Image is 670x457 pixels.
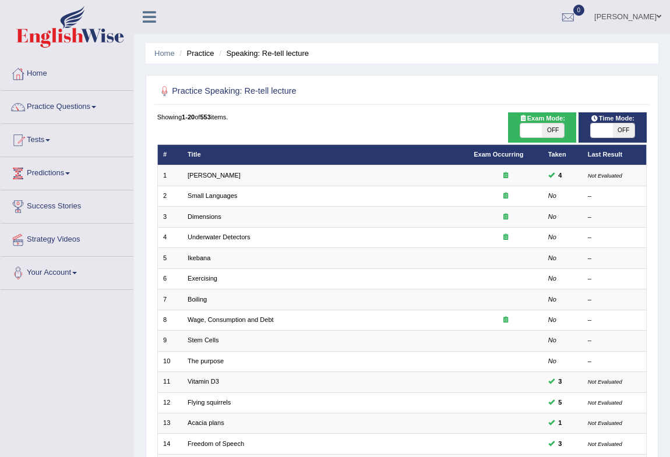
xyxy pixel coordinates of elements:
a: Underwater Detectors [188,233,250,240]
li: Practice [177,48,214,59]
a: Tests [1,124,133,153]
span: 0 [573,5,585,16]
a: Small Languages [188,192,237,199]
th: Taken [542,144,582,165]
div: – [588,295,641,304]
div: – [588,254,641,263]
a: Your Account [1,257,133,286]
div: – [588,357,641,366]
em: No [548,192,556,199]
a: Predictions [1,157,133,186]
small: Not Evaluated [588,399,622,406]
small: Not Evaluated [588,172,622,179]
span: You can still take this question [555,418,566,428]
a: Practice Questions [1,91,133,120]
span: Exam Mode: [515,114,569,124]
div: – [588,336,641,345]
a: Stem Cells [188,336,218,343]
a: Freedom of Speech [188,440,244,447]
td: 14 [157,434,182,454]
a: Strategy Videos [1,224,133,253]
b: 553 [200,114,210,121]
td: 6 [157,268,182,289]
div: Exam occurring question [474,212,537,222]
span: You can still take this question [555,398,566,408]
th: Title [182,144,468,165]
div: – [588,192,641,201]
div: – [588,316,641,325]
span: OFF [542,123,563,137]
th: # [157,144,182,165]
small: Not Evaluated [588,441,622,447]
td: 7 [157,289,182,310]
span: OFF [613,123,634,137]
span: You can still take this question [555,439,566,449]
a: Vitamin D3 [188,378,219,385]
a: Exam Occurring [474,151,523,158]
b: 1-20 [182,114,195,121]
div: Show exams occurring in exams [508,112,577,143]
a: Home [154,49,175,58]
td: 9 [157,331,182,351]
th: Last Result [582,144,647,165]
div: – [588,233,641,242]
td: 3 [157,207,182,227]
li: Speaking: Re-tell lecture [216,48,309,59]
div: Exam occurring question [474,316,537,325]
div: Exam occurring question [474,233,537,242]
em: No [548,233,556,240]
em: No [548,316,556,323]
a: Boiling [188,296,207,303]
a: [PERSON_NAME] [188,172,241,179]
td: 1 [157,165,182,186]
td: 5 [157,248,182,268]
em: No [548,213,556,220]
td: 10 [157,351,182,371]
td: 8 [157,310,182,330]
a: Home [1,58,133,87]
div: Exam occurring question [474,192,537,201]
em: No [548,336,556,343]
div: – [588,274,641,284]
em: No [548,275,556,282]
td: 12 [157,392,182,413]
em: No [548,357,556,364]
span: Time Mode: [587,114,638,124]
a: Acacia plans [188,419,224,426]
em: No [548,254,556,261]
h2: Practice Speaking: Re-tell lecture [157,84,461,99]
a: Success Stories [1,190,133,219]
span: You can still take this question [555,377,566,387]
a: Ikebana [188,254,210,261]
a: Dimensions [188,213,221,220]
a: The purpose [188,357,224,364]
em: No [548,296,556,303]
td: 4 [157,227,182,247]
a: Flying squirrels [188,399,231,406]
div: Showing of items. [157,112,647,122]
small: Not Evaluated [588,378,622,385]
div: – [588,212,641,222]
a: Exercising [188,275,217,282]
small: Not Evaluated [588,420,622,426]
a: Wage, Consumption and Debt [188,316,274,323]
td: 13 [157,413,182,434]
div: Exam occurring question [474,171,537,180]
td: 11 [157,372,182,392]
td: 2 [157,186,182,206]
span: You can still take this question [555,171,566,181]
